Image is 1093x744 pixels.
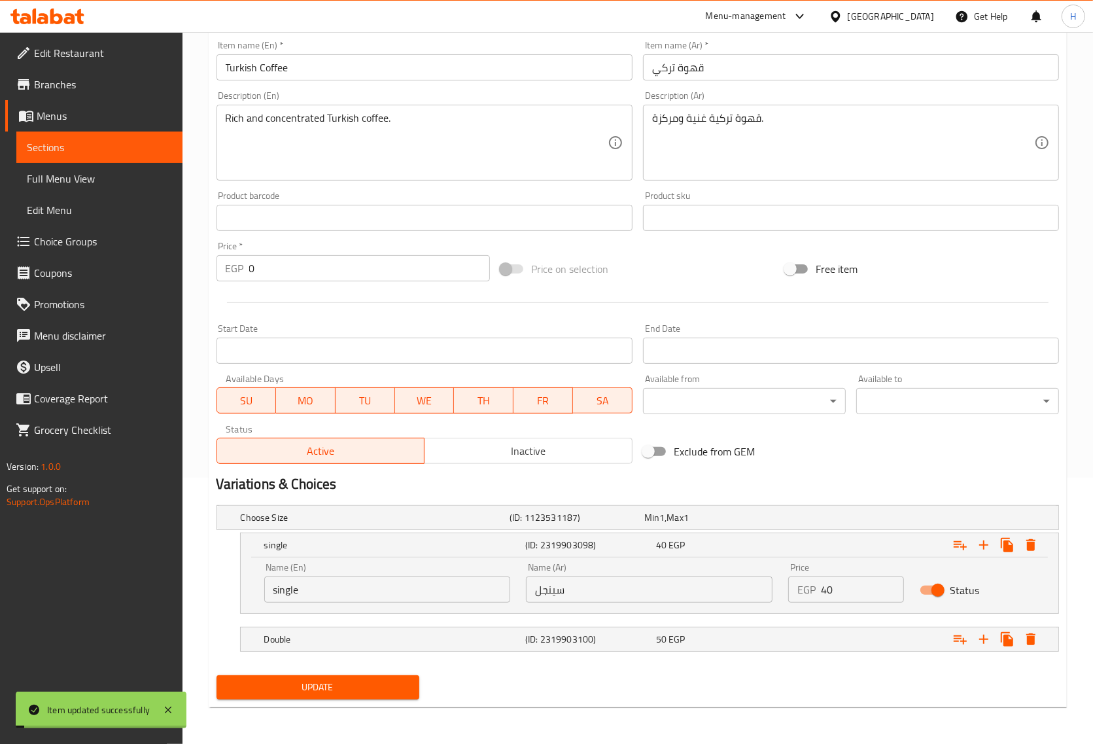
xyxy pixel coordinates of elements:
button: SU [217,387,277,414]
span: Full Menu View [27,171,172,186]
a: Sections [16,132,182,163]
span: Active [222,442,420,461]
a: Choice Groups [5,226,182,257]
button: TH [454,387,513,414]
h5: (ID: 2319903100) [525,633,651,646]
span: SU [222,391,271,410]
span: 1 [684,509,689,526]
a: Menus [5,100,182,132]
button: Add new choice [972,533,996,557]
span: Menu disclaimer [34,328,172,344]
a: Edit Restaurant [5,37,182,69]
button: WE [395,387,455,414]
span: Free item [816,261,858,277]
button: TU [336,387,395,414]
a: Menu disclaimer [5,320,182,351]
span: Max [667,509,683,526]
div: Expand [217,506,1058,529]
button: Add choice group [948,628,972,651]
div: ​ [856,388,1059,414]
span: Branches [34,77,172,92]
div: ​ [643,388,846,414]
button: Add new choice [972,628,996,651]
h5: single [264,539,520,552]
span: Promotions [34,296,172,312]
span: Sections [27,139,172,155]
div: Expand [241,628,1058,651]
span: 50 [656,631,667,648]
input: Enter name En [264,576,511,603]
button: Delete Double [1019,628,1043,651]
span: Coupons [34,265,172,281]
span: Inactive [430,442,627,461]
input: Enter name Ar [643,54,1059,80]
button: FR [513,387,573,414]
span: EGP [668,537,685,554]
span: Upsell [34,359,172,375]
textarea: Rich and concentrated Turkish coffee. [226,112,608,174]
button: SA [573,387,633,414]
button: Clone new choice [996,628,1019,651]
span: SA [578,391,627,410]
button: MO [276,387,336,414]
span: Get support on: [7,480,67,497]
div: Item updated successfully [47,703,150,717]
span: Coverage Report [34,391,172,406]
a: Upsell [5,351,182,383]
button: Update [217,675,419,700]
span: Grocery Checklist [34,422,172,438]
span: WE [400,391,449,410]
span: Exclude from GEM [674,444,755,459]
button: Delete single [1019,533,1043,557]
div: [GEOGRAPHIC_DATA] [848,9,934,24]
a: Coupons [5,257,182,289]
input: Please enter product barcode [217,205,633,231]
input: Please enter price [249,255,491,281]
span: TH [459,391,508,410]
span: Version: [7,458,39,475]
div: , [644,511,774,524]
span: 40 [656,537,667,554]
span: H [1070,9,1076,24]
span: Choice Groups [34,234,172,249]
a: Edit Menu [16,194,182,226]
h2: Variations & Choices [217,474,1059,494]
h5: Double [264,633,520,646]
span: Price on selection [531,261,608,277]
a: Branches [5,69,182,100]
span: MO [281,391,330,410]
a: Promotions [5,289,182,320]
input: Enter name En [217,54,633,80]
button: Clone new choice [996,533,1019,557]
span: Update [227,679,409,696]
span: 1 [659,509,665,526]
div: Expand [241,533,1058,557]
textarea: قهوة تركية غنية ومركزة. [652,112,1034,174]
h5: (ID: 2319903098) [525,539,651,552]
input: Enter name Ar [526,576,772,603]
p: EGP [797,582,816,597]
div: Menu-management [706,9,786,24]
input: Please enter product sku [643,205,1059,231]
span: EGP [668,631,685,648]
h5: (ID: 1123531187) [510,511,639,524]
span: 1.0.0 [41,458,61,475]
span: TU [341,391,390,410]
input: Please enter price [821,576,903,603]
button: Add choice group [948,533,972,557]
a: Full Menu View [16,163,182,194]
span: Min [644,509,659,526]
p: EGP [226,260,244,276]
span: Edit Menu [27,202,172,218]
button: Inactive [424,438,633,464]
a: Support.OpsPlatform [7,493,90,510]
span: FR [519,391,568,410]
button: Active [217,438,425,464]
span: Edit Restaurant [34,45,172,61]
h5: Choose Size [241,511,504,524]
a: Grocery Checklist [5,414,182,446]
span: Status [950,582,980,598]
span: Menus [37,108,172,124]
a: Coverage Report [5,383,182,414]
